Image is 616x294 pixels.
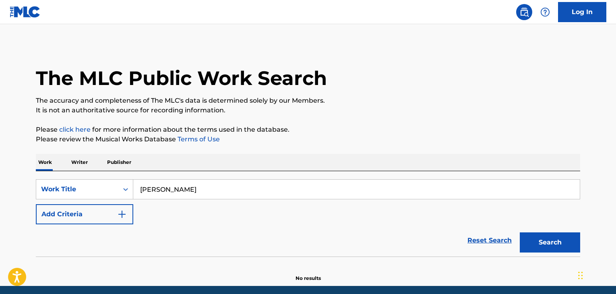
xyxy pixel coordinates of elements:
[176,135,220,143] a: Terms of Use
[36,66,327,90] h1: The MLC Public Work Search
[519,7,529,17] img: search
[537,4,553,20] div: Help
[463,232,516,249] a: Reset Search
[540,7,550,17] img: help
[10,6,41,18] img: MLC Logo
[576,255,616,294] iframe: Chat Widget
[520,232,580,253] button: Search
[36,135,580,144] p: Please review the Musical Works Database
[41,184,114,194] div: Work Title
[36,154,54,171] p: Work
[105,154,134,171] p: Publisher
[578,263,583,288] div: Drag
[558,2,606,22] a: Log In
[36,96,580,106] p: The accuracy and completeness of The MLC's data is determined solely by our Members.
[36,179,580,257] form: Search Form
[36,106,580,115] p: It is not an authoritative source for recording information.
[36,204,133,224] button: Add Criteria
[296,265,321,282] p: No results
[36,125,580,135] p: Please for more information about the terms used in the database.
[59,126,91,133] a: click here
[69,154,90,171] p: Writer
[117,209,127,219] img: 9d2ae6d4665cec9f34b9.svg
[516,4,532,20] a: Public Search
